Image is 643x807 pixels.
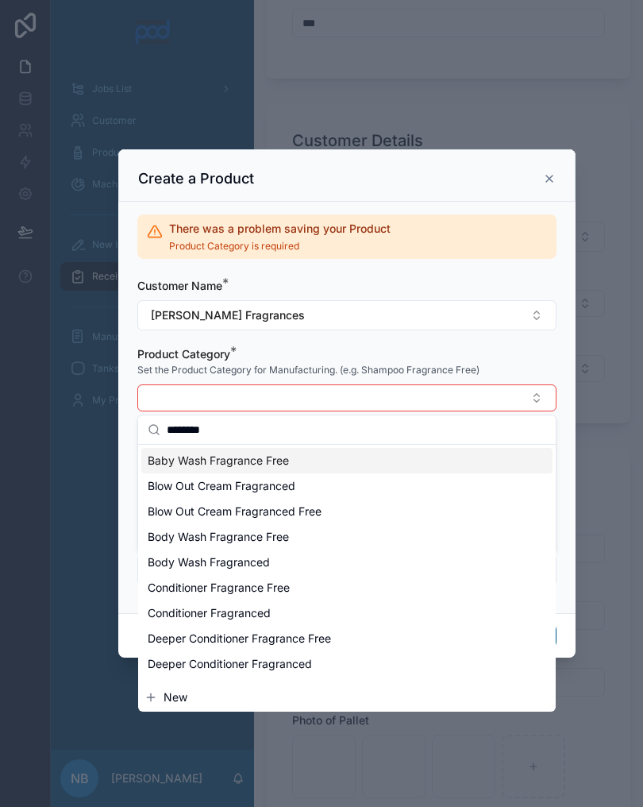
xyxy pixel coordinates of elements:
[151,307,305,323] span: [PERSON_NAME] Fragrances
[164,689,187,705] span: New
[138,169,254,188] h3: Create a Product
[148,478,295,494] span: Blow Out Cream Fragranced
[148,682,283,697] span: Hair Mask Fragrance Free
[137,279,222,292] span: Customer Name
[148,504,321,519] span: Blow Out Cream Fragranced Free
[137,364,479,376] span: Set the Product Category for Manufacturing. (e.g. Shampoo Fragrance Free)
[137,384,556,411] button: Select Button
[137,300,556,330] button: Select Button
[148,453,289,469] span: Baby Wash Fragrance Free
[137,347,230,361] span: Product Category
[148,580,290,596] span: Conditioner Fragrance Free
[148,529,289,545] span: Body Wash Fragrance Free
[148,554,270,570] span: Body Wash Fragranced
[169,221,391,237] h2: There was a problem saving your Product
[144,689,549,705] button: New
[138,445,556,683] div: Suggestions
[148,605,271,621] span: Conditioner Fragranced
[169,240,391,253] span: Product Category is required
[148,656,312,672] span: Deeper Conditioner Fragranced
[148,631,331,647] span: Deeper Conditioner Fragrance Free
